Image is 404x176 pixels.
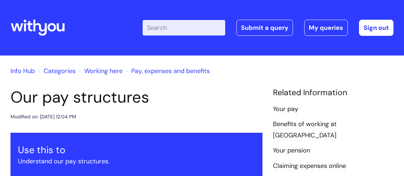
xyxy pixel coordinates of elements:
li: Working here [77,65,123,77]
a: Benefits of working at [GEOGRAPHIC_DATA] [273,120,337,140]
a: Info Hub [11,67,35,75]
a: Claiming expenses online [273,162,346,171]
li: Solution home [37,65,76,77]
h4: Related Information [273,88,393,98]
a: Submit a query [236,20,293,36]
a: Working here [84,67,123,75]
li: Pay, expenses and benefits [124,65,210,77]
a: Categories [44,67,76,75]
p: Understand our pay structures. [18,156,255,167]
a: Your pay [273,105,298,114]
a: Pay, expenses and benefits [131,67,210,75]
a: Sign out [359,20,393,36]
a: Your pension [273,146,310,155]
div: Modified on: [DATE] 12:04 PM [11,112,76,121]
h1: Our pay structures [11,88,262,107]
a: My queries [304,20,348,36]
div: | - [143,20,393,36]
h3: Use this to [18,144,255,156]
input: Search [143,20,225,35]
